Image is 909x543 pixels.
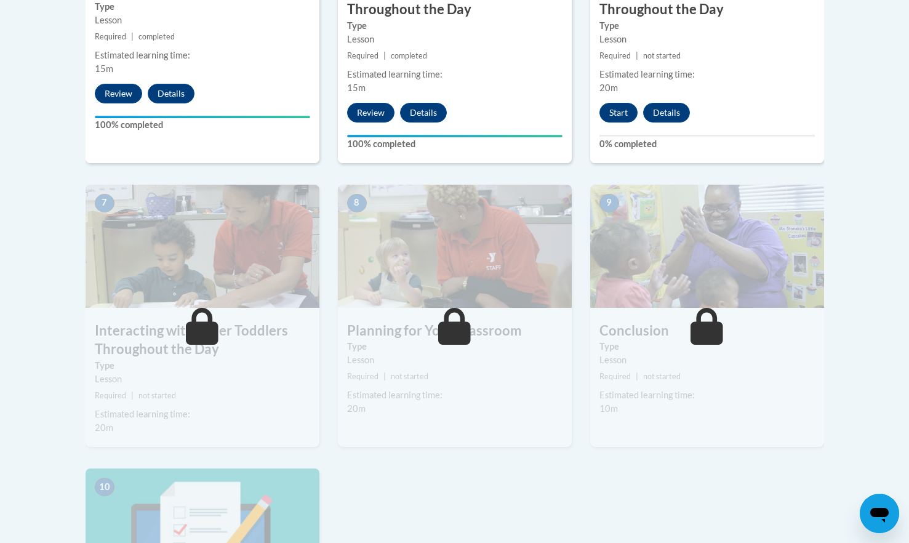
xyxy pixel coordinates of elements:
[95,32,126,41] span: Required
[95,194,114,212] span: 7
[391,372,428,381] span: not started
[643,372,681,381] span: not started
[599,340,815,353] label: Type
[347,135,563,137] div: Your progress
[599,353,815,367] div: Lesson
[95,116,310,118] div: Your progress
[347,137,563,151] label: 100% completed
[95,118,310,132] label: 100% completed
[400,103,447,123] button: Details
[347,51,378,60] span: Required
[86,321,319,360] h3: Interacting with Older Toddlers Throughout the Day
[383,372,386,381] span: |
[131,391,134,400] span: |
[599,137,815,151] label: 0% completed
[347,353,563,367] div: Lesson
[95,408,310,421] div: Estimated learning time:
[138,32,175,41] span: completed
[148,84,194,103] button: Details
[599,33,815,46] div: Lesson
[347,82,366,93] span: 15m
[347,340,563,353] label: Type
[599,403,618,414] span: 10m
[860,494,899,533] iframe: Button to launch messaging window
[391,51,427,60] span: completed
[590,185,824,308] img: Course Image
[643,103,690,123] button: Details
[599,68,815,81] div: Estimated learning time:
[347,68,563,81] div: Estimated learning time:
[383,51,386,60] span: |
[599,194,619,212] span: 9
[599,82,618,93] span: 20m
[599,372,631,381] span: Required
[590,321,824,340] h3: Conclusion
[338,321,572,340] h3: Planning for Your Classroom
[95,372,310,386] div: Lesson
[95,63,113,74] span: 15m
[599,388,815,402] div: Estimated learning time:
[347,33,563,46] div: Lesson
[347,103,394,123] button: Review
[95,359,310,372] label: Type
[95,422,113,433] span: 20m
[95,478,114,496] span: 10
[131,32,134,41] span: |
[95,84,142,103] button: Review
[599,103,638,123] button: Start
[599,19,815,33] label: Type
[636,51,638,60] span: |
[347,388,563,402] div: Estimated learning time:
[347,403,366,414] span: 20m
[599,51,631,60] span: Required
[643,51,681,60] span: not started
[347,194,367,212] span: 8
[347,19,563,33] label: Type
[95,49,310,62] div: Estimated learning time:
[138,391,176,400] span: not started
[95,14,310,27] div: Lesson
[95,391,126,400] span: Required
[86,185,319,308] img: Course Image
[347,372,378,381] span: Required
[636,372,638,381] span: |
[338,185,572,308] img: Course Image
